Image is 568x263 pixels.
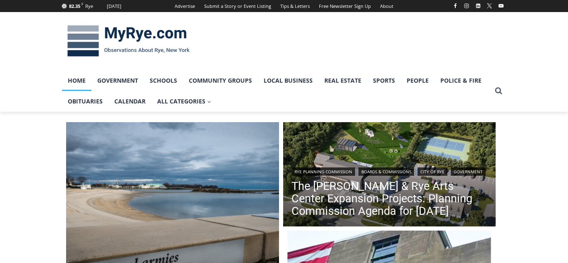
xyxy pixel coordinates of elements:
span: F [81,2,83,6]
a: Boards & Commissions [358,167,414,176]
a: Linkedin [473,1,483,11]
a: The [PERSON_NAME] & Rye Arts Center Expansion Projects: Planning Commission Agenda for [DATE] [291,180,488,217]
a: City of Rye [417,167,447,176]
a: Rye Planning Commission [291,167,355,176]
a: Home [62,70,91,91]
a: Local Business [258,70,319,91]
a: People [401,70,435,91]
a: X [484,1,494,11]
nav: Primary Navigation [62,70,491,112]
div: | | | [291,166,488,176]
a: YouTube [496,1,506,11]
a: Read More The Osborn & Rye Arts Center Expansion Projects: Planning Commission Agenda for Tuesday... [283,122,496,229]
a: Facebook [450,1,460,11]
img: (PHOTO: The Rye Arts Center has developed a conceptual plan and renderings for the development of... [283,122,496,229]
a: Government [451,167,486,176]
a: Calendar [109,91,151,112]
div: [DATE] [107,2,121,10]
a: Sports [367,70,401,91]
button: View Search Form [491,84,506,98]
a: Instagram [462,1,472,11]
a: Schools [144,70,183,91]
a: Community Groups [183,70,258,91]
a: Police & Fire [435,70,487,91]
span: All Categories [157,97,211,106]
a: Government [91,70,144,91]
a: All Categories [151,91,217,112]
a: Obituaries [62,91,109,112]
span: 82.35 [69,3,80,9]
img: MyRye.com [62,20,195,63]
div: Rye [85,2,93,10]
a: Real Estate [319,70,367,91]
